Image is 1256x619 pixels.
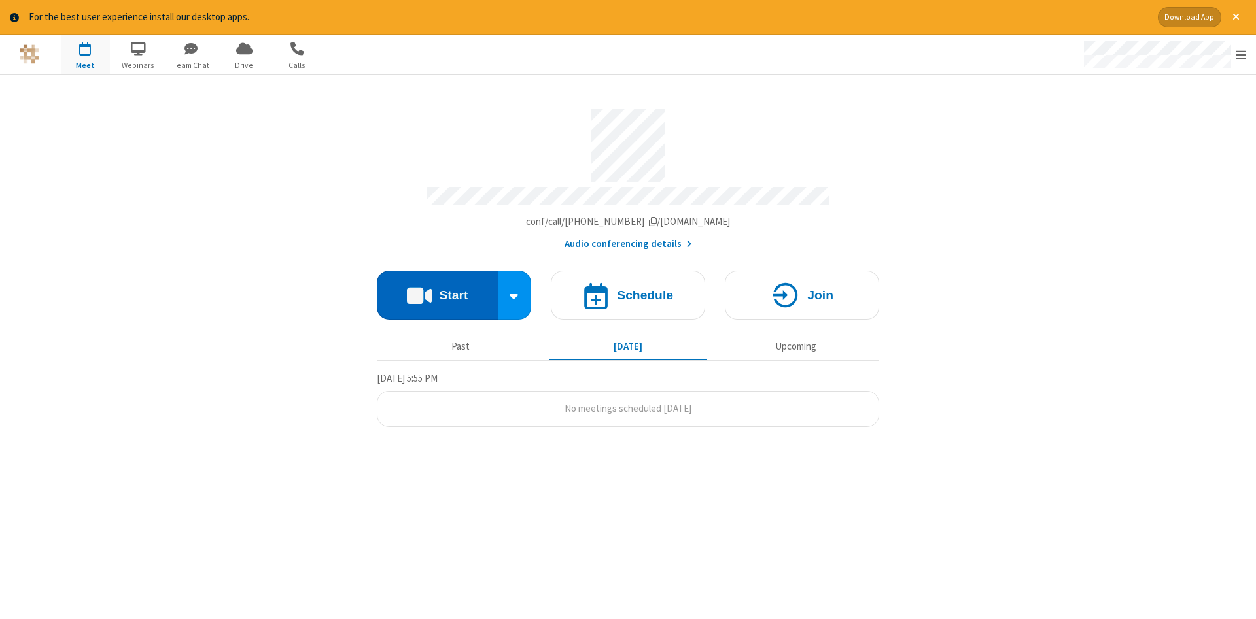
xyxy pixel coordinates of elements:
[382,335,540,360] button: Past
[498,271,532,320] div: Start conference options
[1158,7,1221,27] button: Download App
[807,289,833,301] h4: Join
[1072,35,1256,74] div: Open menu
[167,59,216,71] span: Team Chat
[551,271,705,320] button: Schedule
[439,289,468,301] h4: Start
[725,271,879,320] button: Join
[377,99,879,251] section: Account details
[5,35,54,74] button: Logo
[526,215,731,227] span: Copy my meeting room link
[20,44,39,64] img: QA Selenium DO NOT DELETE OR CHANGE
[377,371,879,427] section: Today's Meetings
[565,237,692,252] button: Audio conferencing details
[29,10,1148,25] div: For the best user experience install our desktop apps.
[1226,7,1246,27] button: Close alert
[526,214,731,229] button: Copy my meeting room linkCopy my meeting room link
[717,335,875,360] button: Upcoming
[273,59,322,71] span: Calls
[377,372,438,384] span: [DATE] 5:55 PM
[549,335,707,360] button: [DATE]
[61,59,110,71] span: Meet
[565,402,691,414] span: No meetings scheduled [DATE]
[220,59,269,71] span: Drive
[377,271,498,320] button: Start
[114,59,163,71] span: Webinars
[617,289,673,301] h4: Schedule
